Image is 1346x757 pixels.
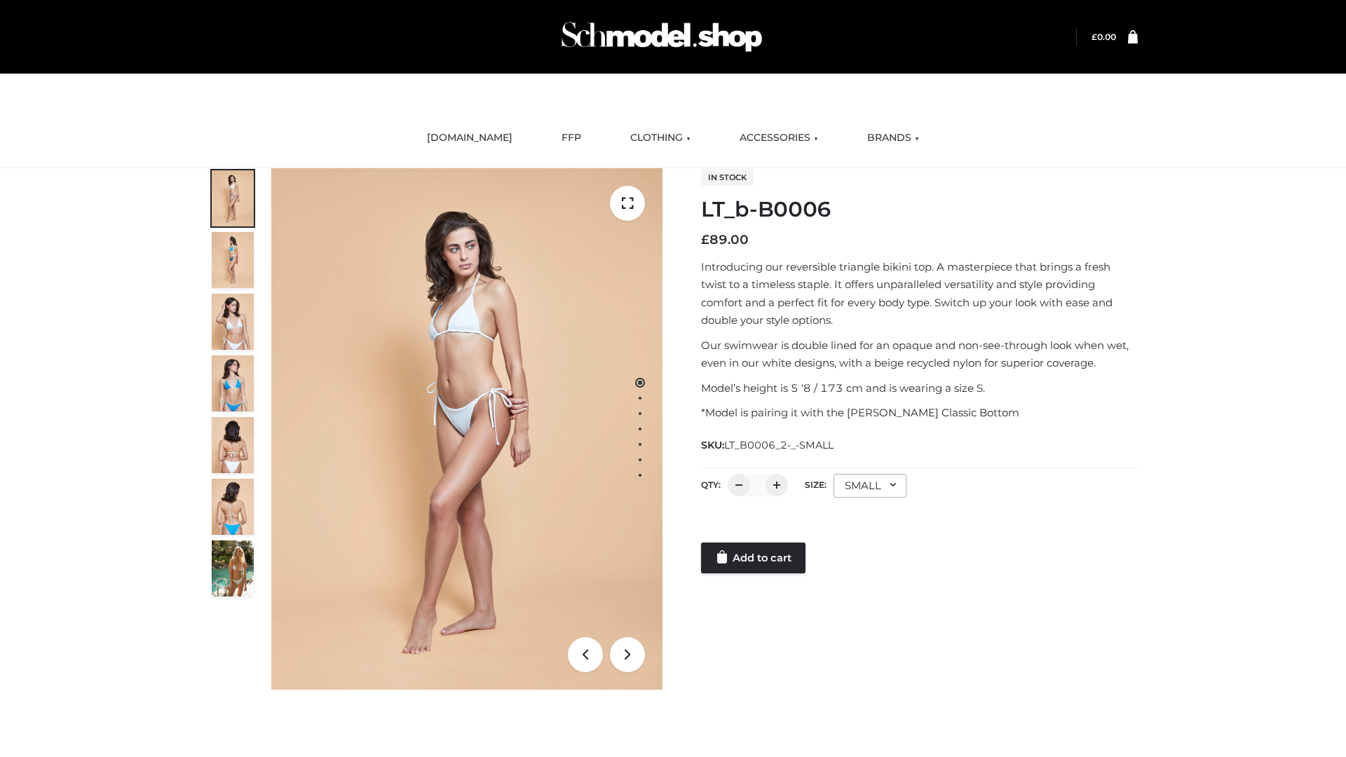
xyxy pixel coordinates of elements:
[701,258,1138,329] p: Introducing our reversible triangle bikini top. A masterpiece that brings a fresh twist to a time...
[212,355,254,411] img: ArielClassicBikiniTop_CloudNine_AzureSky_OW114ECO_4-scaled.jpg
[212,479,254,535] img: ArielClassicBikiniTop_CloudNine_AzureSky_OW114ECO_8-scaled.jpg
[212,232,254,288] img: ArielClassicBikiniTop_CloudNine_AzureSky_OW114ECO_2-scaled.jpg
[701,232,709,247] span: £
[1092,32,1116,42] a: £0.00
[212,294,254,350] img: ArielClassicBikiniTop_CloudNine_AzureSky_OW114ECO_3-scaled.jpg
[557,9,767,64] img: Schmodel Admin 964
[701,404,1138,422] p: *Model is pairing it with the [PERSON_NAME] Classic Bottom
[620,123,701,154] a: CLOTHING
[701,437,835,453] span: SKU:
[729,123,829,154] a: ACCESSORIES
[834,474,906,498] div: SMALL
[416,123,523,154] a: [DOMAIN_NAME]
[271,168,662,690] img: ArielClassicBikiniTop_CloudNine_AzureSky_OW114ECO_1
[1092,32,1097,42] span: £
[724,439,834,451] span: LT_B0006_2-_-SMALL
[701,379,1138,397] p: Model’s height is 5 ‘8 / 173 cm and is wearing a size S.
[1092,32,1116,42] bdi: 0.00
[805,479,827,490] label: Size:
[701,197,1138,222] h1: LT_b-B0006
[701,336,1138,372] p: Our swimwear is double lined for an opaque and non-see-through look when wet, even in our white d...
[212,417,254,473] img: ArielClassicBikiniTop_CloudNine_AzureSky_OW114ECO_7-scaled.jpg
[701,479,721,490] label: QTY:
[212,540,254,596] img: Arieltop_CloudNine_AzureSky2.jpg
[701,543,805,573] a: Add to cart
[551,123,592,154] a: FFP
[701,169,754,186] span: In stock
[857,123,930,154] a: BRANDS
[212,170,254,226] img: ArielClassicBikiniTop_CloudNine_AzureSky_OW114ECO_1-scaled.jpg
[701,232,749,247] bdi: 89.00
